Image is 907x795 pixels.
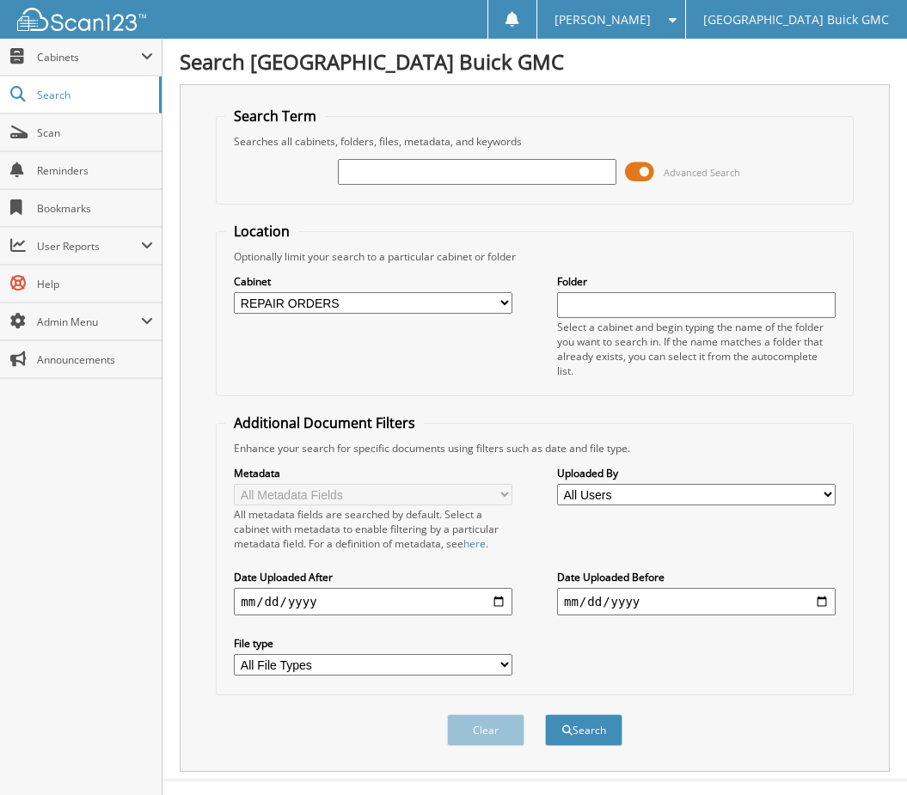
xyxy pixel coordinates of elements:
div: Searches all cabinets, folders, files, metadata, and keywords [225,134,843,149]
button: Clear [447,714,524,746]
label: Uploaded By [557,466,836,480]
label: Date Uploaded After [234,570,512,584]
input: end [557,588,836,615]
span: Admin Menu [37,315,141,329]
span: Scan [37,125,153,140]
span: [PERSON_NAME] [555,15,651,25]
input: start [234,588,512,615]
iframe: Chat Widget [821,712,907,795]
legend: Search Term [225,107,325,125]
a: here [463,536,486,551]
span: Cabinets [37,50,141,64]
span: Help [37,277,153,291]
span: Reminders [37,163,153,178]
div: All metadata fields are searched by default. Select a cabinet with metadata to enable filtering b... [234,507,512,551]
span: [GEOGRAPHIC_DATA] Buick GMC [703,15,889,25]
span: User Reports [37,239,141,254]
span: Bookmarks [37,201,153,216]
span: Search [37,88,150,102]
legend: Additional Document Filters [225,413,424,432]
h1: Search [GEOGRAPHIC_DATA] Buick GMC [180,47,890,76]
span: Announcements [37,352,153,367]
label: Cabinet [234,274,512,289]
label: File type [234,636,512,651]
span: Advanced Search [664,166,740,179]
img: scan123-logo-white.svg [17,8,146,31]
legend: Location [225,222,298,241]
label: Metadata [234,466,512,480]
div: Optionally limit your search to a particular cabinet or folder [225,249,843,264]
button: Search [545,714,622,746]
label: Folder [557,274,836,289]
label: Date Uploaded Before [557,570,836,584]
div: Select a cabinet and begin typing the name of the folder you want to search in. If the name match... [557,320,836,378]
div: Enhance your search for specific documents using filters such as date and file type. [225,441,843,456]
